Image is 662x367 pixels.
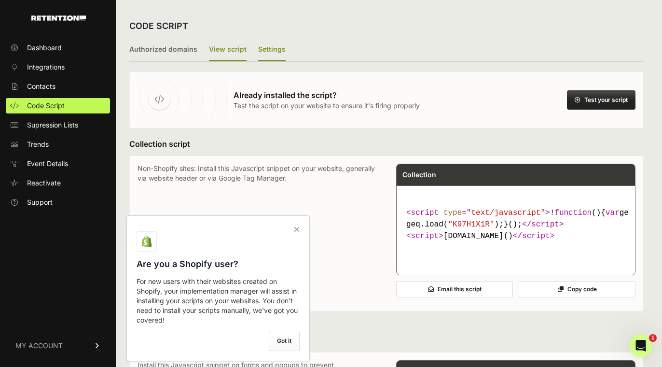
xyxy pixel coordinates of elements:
[137,277,300,325] p: For new users with their websites created on Shopify, your implementation manager will assist in ...
[629,334,652,357] iframe: Intercom live chat
[554,209,592,217] span: function
[567,90,635,110] button: Test your script
[606,209,620,217] span: var
[522,232,550,240] span: script
[27,198,53,207] span: Support
[522,220,564,229] span: </ >
[15,341,63,351] span: MY ACCOUNT
[138,164,377,303] p: Non-Shopify sites: Install this Javascript snippet on your website, generally via website header ...
[6,195,110,210] a: Support
[258,39,286,61] label: Settings
[467,209,545,217] span: "text/javascript"
[554,209,601,217] span: ( )
[141,236,152,247] img: Shopify
[402,203,629,246] code: [DOMAIN_NAME]()
[27,62,65,72] span: Integrations
[513,232,554,240] span: </ >
[27,120,78,130] span: Supression Lists
[6,137,110,152] a: Trends
[234,101,420,111] p: Test the script on your website to ensure it's firing properly
[137,257,300,271] h3: Are you a Shopify user?
[129,19,188,33] h2: CODE SCRIPT
[6,175,110,191] a: Reactivate
[6,40,110,56] a: Dashboard
[209,39,247,61] label: View script
[6,331,110,360] a: MY ACCOUNT
[6,98,110,113] a: Code Script
[443,209,462,217] span: type
[411,209,439,217] span: script
[406,232,443,240] span: < >
[27,159,68,169] span: Event Details
[6,79,110,94] a: Contacts
[649,334,657,342] span: 1
[234,89,420,101] h3: Already installed the script?
[448,220,494,229] span: "K97H1X1R"
[27,178,61,188] span: Reactivate
[27,140,49,149] span: Trends
[6,117,110,133] a: Supression Lists
[531,220,559,229] span: script
[27,101,65,111] span: Code Script
[411,232,439,240] span: script
[6,156,110,171] a: Event Details
[6,59,110,75] a: Integrations
[129,335,644,346] h3: Suppression script
[129,138,644,150] h3: Collection script
[129,39,197,61] label: Authorized domains
[31,15,86,21] img: Retention.com
[406,209,550,217] span: < = >
[396,281,513,297] button: Email this script
[397,164,635,185] div: Collection
[27,43,62,53] span: Dashboard
[269,331,300,351] label: Got it
[519,281,635,297] button: Copy code
[27,82,55,91] span: Contacts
